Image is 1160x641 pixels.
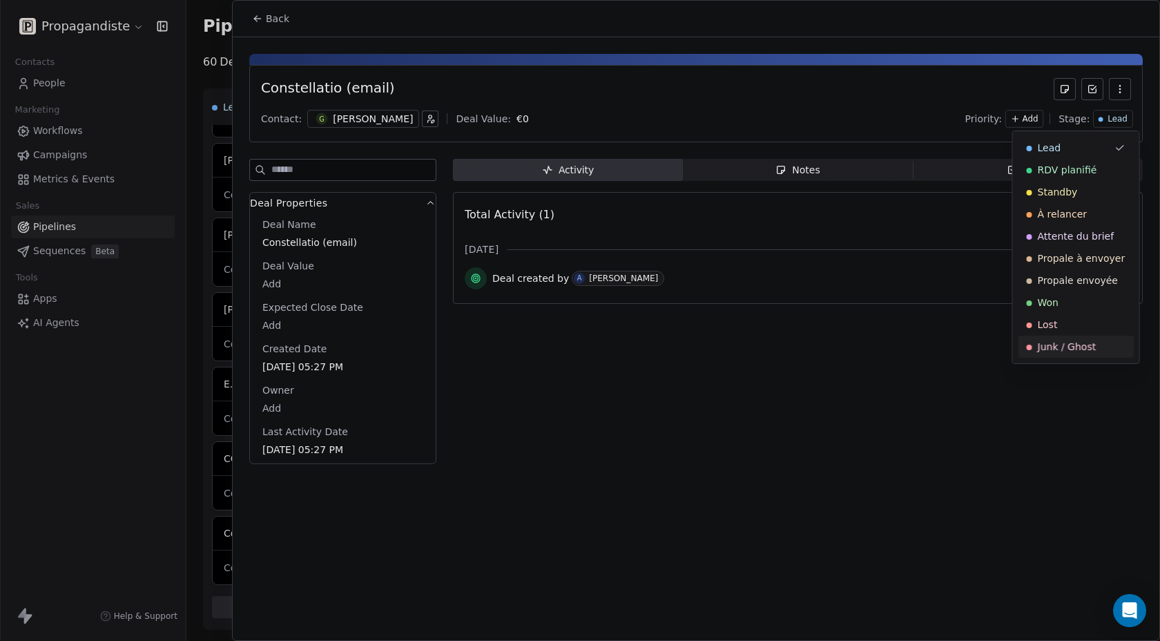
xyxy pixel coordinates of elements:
[1038,296,1058,309] span: Won
[1038,207,1087,221] span: À relancer
[1038,229,1114,243] span: Attente du brief
[1038,340,1096,354] span: Junk / Ghost
[1038,163,1097,177] span: RDV planifié
[1038,318,1058,332] span: Lost
[1038,141,1061,155] span: Lead
[1038,251,1125,265] span: Propale à envoyer
[1018,137,1134,358] div: Suggestions
[1038,185,1078,199] span: Standby
[1038,274,1118,287] span: Propale envoyée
